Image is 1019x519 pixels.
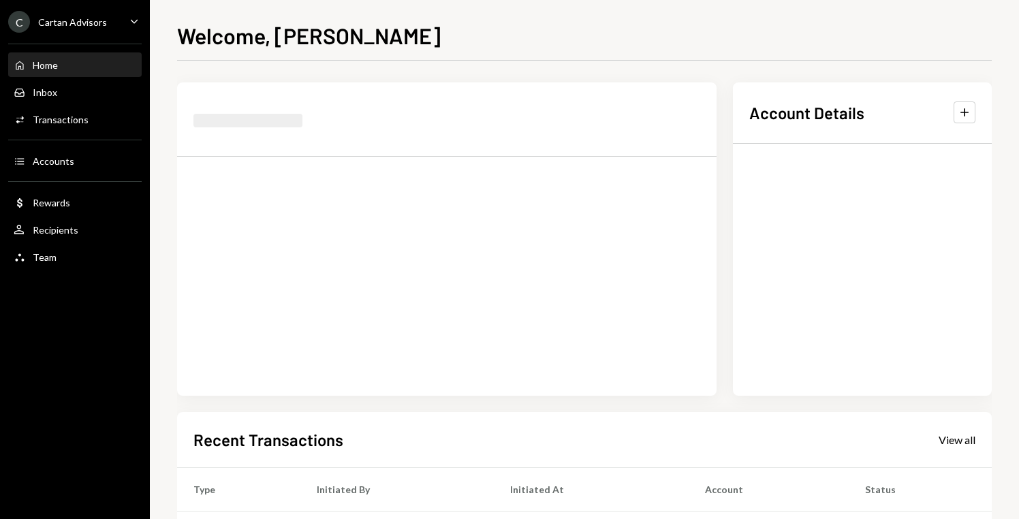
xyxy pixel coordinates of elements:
[38,16,107,28] div: Cartan Advisors
[8,245,142,269] a: Team
[177,22,441,49] h1: Welcome, [PERSON_NAME]
[939,432,975,447] a: View all
[8,52,142,77] a: Home
[8,107,142,131] a: Transactions
[8,80,142,104] a: Inbox
[300,467,494,511] th: Initiated By
[193,428,343,451] h2: Recent Transactions
[8,11,30,33] div: C
[177,467,300,511] th: Type
[849,467,992,511] th: Status
[33,114,89,125] div: Transactions
[8,190,142,215] a: Rewards
[33,59,58,71] div: Home
[749,101,864,124] h2: Account Details
[494,467,689,511] th: Initiated At
[689,467,849,511] th: Account
[939,433,975,447] div: View all
[33,224,78,236] div: Recipients
[33,155,74,167] div: Accounts
[33,197,70,208] div: Rewards
[8,148,142,173] a: Accounts
[8,217,142,242] a: Recipients
[33,86,57,98] div: Inbox
[33,251,57,263] div: Team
